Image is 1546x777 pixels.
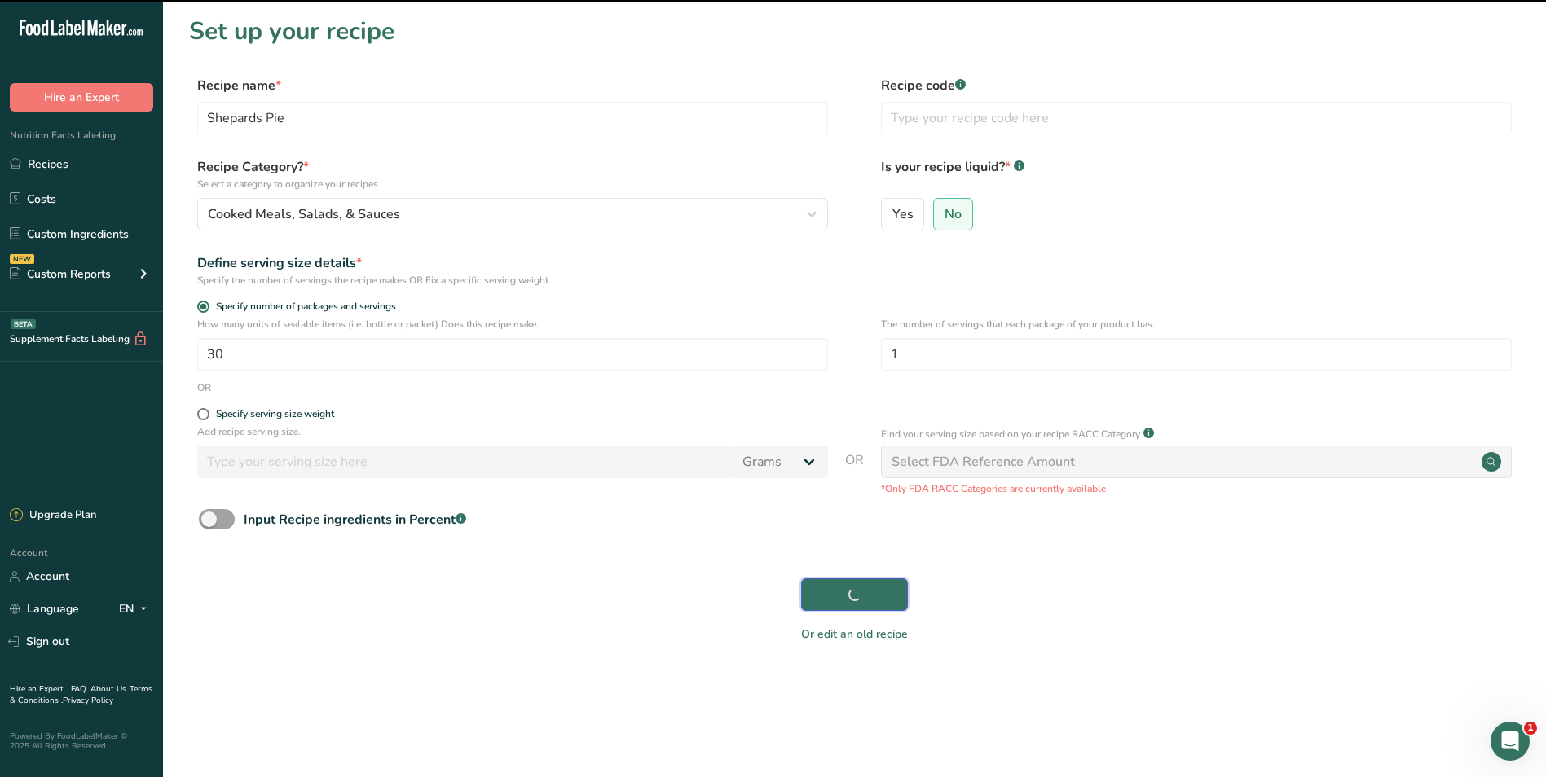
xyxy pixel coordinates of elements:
div: Input Recipe ingredients in Percent [244,510,466,529]
label: Recipe name [197,76,828,95]
a: Terms & Conditions . [10,683,152,706]
div: Upgrade Plan [10,507,96,524]
span: OR [845,450,864,496]
a: Or edit an old recipe [801,626,908,642]
input: Type your serving size here [197,446,733,478]
p: Select a category to organize your recipes [197,177,828,191]
span: No [945,206,962,222]
div: Select FDA Reference Amount [892,452,1075,472]
button: Cooked Meals, Salads, & Sauces [197,198,828,230]
input: Type your recipe name here [197,102,828,134]
a: Language [10,595,79,623]
iframe: Intercom live chat [1491,722,1530,761]
p: *Only FDA RACC Categories are currently available [881,481,1512,496]
div: OR [197,380,211,395]
a: Privacy Policy [63,695,113,706]
p: The number of servings that each package of your product has. [881,317,1512,331]
span: Yes [892,206,914,222]
div: NEW [10,254,34,264]
div: Powered By FoodLabelMaker © 2025 All Rights Reserved [10,731,153,751]
div: Specify serving size weight [216,408,334,420]
div: BETA [11,319,36,329]
input: Type your recipe code here [881,102,1512,134]
button: Hire an Expert [10,83,153,112]
a: About Us . [90,683,130,695]
span: 1 [1524,722,1537,735]
div: EN [119,599,153,619]
label: Recipe Category? [197,157,828,191]
p: How many units of sealable items (i.e. bottle or packet) Does this recipe make. [197,317,828,331]
div: Specify the number of servings the recipe makes OR Fix a specific serving weight [197,273,828,288]
label: Recipe code [881,76,1512,95]
div: Custom Reports [10,266,111,283]
label: Is your recipe liquid? [881,157,1512,191]
p: Find your serving size based on your recipe RACC Category [881,427,1140,441]
a: Hire an Expert . [10,683,68,695]
span: Specify number of packages and servings [209,301,396,313]
span: Cooked Meals, Salads, & Sauces [208,204,400,224]
p: Add recipe serving size. [197,424,828,439]
div: Define serving size details [197,253,828,273]
a: FAQ . [71,683,90,695]
h1: Set up your recipe [189,13,1520,50]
